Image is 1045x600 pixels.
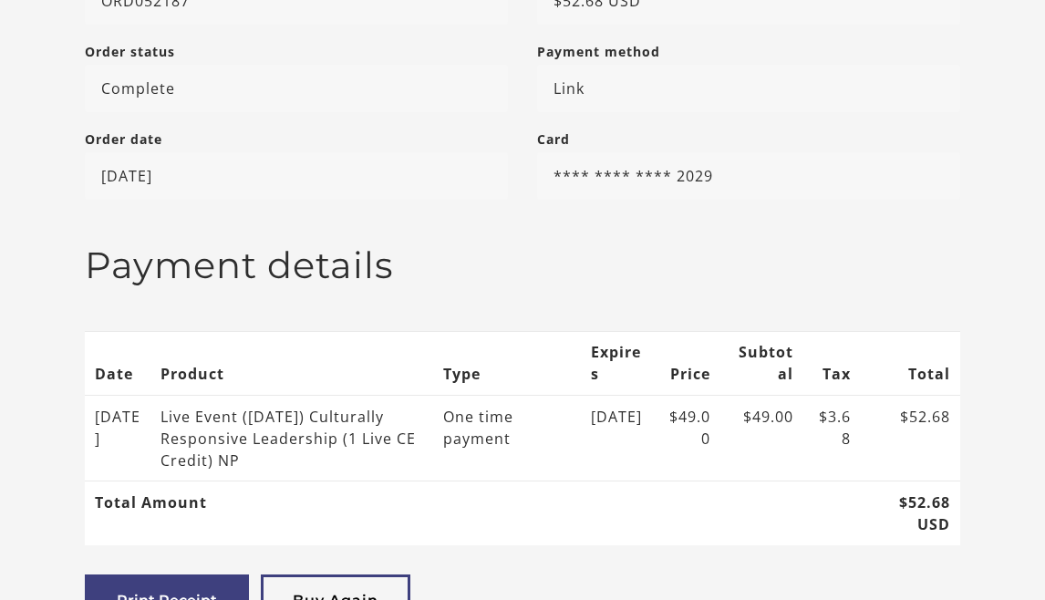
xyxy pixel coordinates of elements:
p: Complete [85,65,508,112]
th: Subtotal [719,331,802,395]
th: Type [433,331,582,395]
img: website_grey.svg [29,47,44,62]
th: Product [151,331,433,395]
strong: Card [537,130,570,148]
p: [DATE] [85,152,508,200]
strong: Payment method [537,43,660,60]
th: Price [655,331,720,395]
th: Total [860,331,960,395]
strong: Order date [85,130,162,148]
td: $49.00 [719,395,802,481]
div: Domain Overview [69,108,163,119]
div: v 4.0.25 [51,29,89,44]
td: $3.68 [803,395,861,481]
div: Live Event ([DATE]) Culturally Responsive Leadership (1 Live CE Credit) NP [160,406,423,471]
th: Date [85,331,151,395]
strong: Order status [85,43,175,60]
td: [DATE] [582,395,655,481]
img: logo_orange.svg [29,29,44,44]
td: $52.68 [860,395,960,481]
td: $49.00 [655,395,720,481]
td: One time payment [433,395,582,481]
strong: Total Amount [95,492,207,512]
h3: Payment details [85,243,960,287]
p: Link [537,65,960,112]
th: Expires [582,331,655,395]
div: Keywords by Traffic [202,108,307,119]
td: [DATE] [85,395,151,481]
img: tab_domain_overview_orange.svg [49,106,64,120]
div: Domain: [DOMAIN_NAME] [47,47,201,62]
img: tab_keywords_by_traffic_grey.svg [181,106,196,120]
th: Tax [803,331,861,395]
strong: $52.68 USD [899,492,950,534]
